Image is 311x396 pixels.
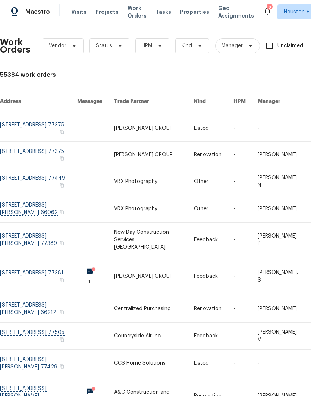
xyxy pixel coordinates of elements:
span: Kind [182,42,192,50]
td: [PERSON_NAME] [252,295,305,323]
td: New Day Construction Services [GEOGRAPHIC_DATA] [108,223,188,257]
button: Copy Address [59,209,65,216]
span: Maestro [25,8,50,16]
td: Renovation [188,295,227,323]
span: Work Orders [128,4,147,19]
td: Other [188,195,227,223]
td: [PERSON_NAME] V [252,323,305,350]
td: VRX Photography [108,195,188,223]
button: Copy Address [59,363,65,370]
th: HPM [227,88,252,115]
th: Messages [71,88,108,115]
td: CCS Home Solutions [108,350,188,377]
td: [PERSON_NAME] N [252,168,305,195]
span: Geo Assignments [218,4,254,19]
button: Copy Address [59,277,65,283]
td: [PERSON_NAME] [252,195,305,223]
td: - [227,168,252,195]
td: - [227,115,252,142]
span: Properties [180,8,209,16]
button: Copy Address [59,336,65,343]
span: HPM [142,42,152,50]
span: Projects [95,8,119,16]
td: - [252,350,305,377]
td: - [252,115,305,142]
span: Unclaimed [277,42,303,50]
td: Feedback [188,257,227,295]
td: [PERSON_NAME] GROUP [108,115,188,142]
span: Vendor [49,42,66,50]
span: Status [96,42,112,50]
td: - [227,223,252,257]
td: [PERSON_NAME] GROUP [108,142,188,168]
td: Countryside Air Inc [108,323,188,350]
button: Copy Address [59,155,65,162]
th: Kind [188,88,227,115]
td: - [227,195,252,223]
td: - [227,323,252,350]
td: [PERSON_NAME] GROUP [108,257,188,295]
td: Listed [188,115,227,142]
td: [PERSON_NAME] P [252,223,305,257]
td: - [227,142,252,168]
button: Copy Address [59,309,65,315]
td: [PERSON_NAME]. S [252,257,305,295]
td: Centralized Purchasing [108,295,188,323]
td: Other [188,168,227,195]
td: Feedback [188,223,227,257]
div: 18 [267,4,272,12]
button: Copy Address [59,182,65,189]
td: - [227,257,252,295]
td: [PERSON_NAME] [252,142,305,168]
th: Trade Partner [108,88,188,115]
td: - [227,350,252,377]
td: Feedback [188,323,227,350]
span: Tasks [155,9,171,15]
td: VRX Photography [108,168,188,195]
button: Copy Address [59,240,65,246]
button: Copy Address [59,129,65,135]
td: Listed [188,350,227,377]
span: Manager [222,42,243,50]
th: Manager [252,88,305,115]
td: Renovation [188,142,227,168]
td: - [227,295,252,323]
span: Visits [71,8,87,16]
